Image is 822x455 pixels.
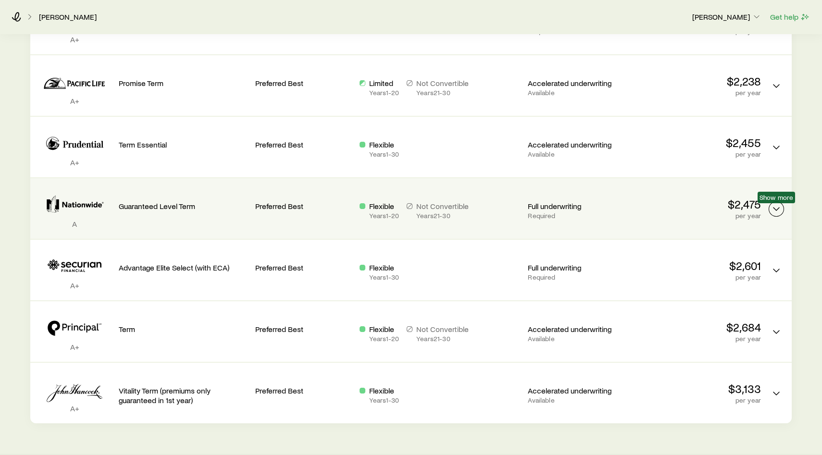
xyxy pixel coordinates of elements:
[528,324,624,334] p: Accelerated underwriting
[38,12,97,22] a: [PERSON_NAME]
[416,324,469,334] p: Not Convertible
[255,78,352,88] p: Preferred Best
[632,273,761,281] p: per year
[632,335,761,343] p: per year
[255,140,352,149] p: Preferred Best
[369,324,399,334] p: Flexible
[369,386,399,395] p: Flexible
[255,324,352,334] p: Preferred Best
[632,320,761,334] p: $2,684
[369,273,399,281] p: Years 1 - 30
[38,35,111,44] p: A+
[632,150,761,158] p: per year
[369,396,399,404] p: Years 1 - 30
[38,96,111,106] p: A+
[255,201,352,211] p: Preferred Best
[528,140,624,149] p: Accelerated underwriting
[119,324,248,334] p: Term
[119,386,248,405] p: Vitality Term (premiums only guaranteed in 1st year)
[369,335,399,343] p: Years 1 - 20
[632,259,761,272] p: $2,601
[369,89,399,97] p: Years 1 - 20
[632,396,761,404] p: per year
[369,150,399,158] p: Years 1 - 30
[416,78,469,88] p: Not Convertible
[119,78,248,88] p: Promise Term
[528,212,624,220] p: Required
[528,263,624,272] p: Full underwriting
[369,212,399,220] p: Years 1 - 20
[255,386,352,395] p: Preferred Best
[528,150,624,158] p: Available
[632,212,761,220] p: per year
[770,12,810,23] button: Get help
[528,273,624,281] p: Required
[119,263,248,272] p: Advantage Elite Select (with ECA)
[760,194,793,201] span: Show more
[632,382,761,395] p: $3,133
[38,342,111,352] p: A+
[38,281,111,290] p: A+
[528,78,624,88] p: Accelerated underwriting
[528,201,624,211] p: Full underwriting
[416,335,469,343] p: Years 21 - 30
[119,140,248,149] p: Term Essential
[632,197,761,211] p: $2,475
[119,201,248,211] p: Guaranteed Level Term
[38,404,111,413] p: A+
[632,136,761,149] p: $2,455
[692,12,761,22] p: [PERSON_NAME]
[369,201,399,211] p: Flexible
[528,386,624,395] p: Accelerated underwriting
[416,212,469,220] p: Years 21 - 30
[632,74,761,88] p: $2,238
[528,396,624,404] p: Available
[369,263,399,272] p: Flexible
[416,201,469,211] p: Not Convertible
[632,89,761,97] p: per year
[38,219,111,229] p: A
[38,158,111,167] p: A+
[255,263,352,272] p: Preferred Best
[528,335,624,343] p: Available
[416,89,469,97] p: Years 21 - 30
[528,89,624,97] p: Available
[692,12,762,23] button: [PERSON_NAME]
[369,78,399,88] p: Limited
[369,140,399,149] p: Flexible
